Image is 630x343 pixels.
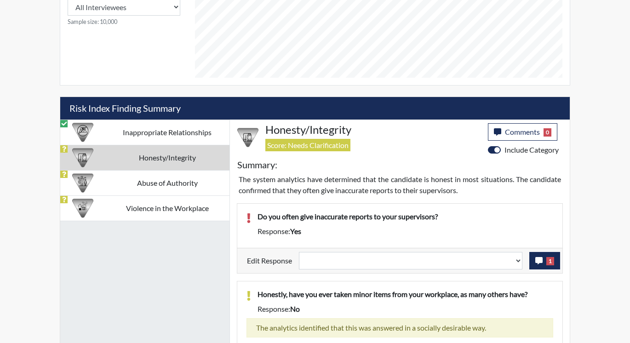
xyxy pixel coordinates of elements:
p: The system analytics have determined that the candidate is honest in most situations. The candida... [239,174,561,196]
td: Inappropriate Relationships [105,120,229,145]
img: CATEGORY%20ICON-01.94e51fac.png [72,172,93,194]
img: CATEGORY%20ICON-14.139f8ef7.png [72,122,93,143]
span: Score: Needs Clarification [265,139,350,151]
span: 0 [544,128,551,137]
label: Edit Response [247,252,292,269]
span: yes [290,227,301,235]
button: Comments0 [488,123,557,141]
span: no [290,304,300,313]
p: Do you often give inaccurate reports to your supervisors? [258,211,553,222]
h5: Summary: [237,159,277,170]
img: CATEGORY%20ICON-11.a5f294f4.png [72,147,93,168]
div: The analytics identified that this was answered in a socially desirable way. [246,318,553,337]
td: Abuse of Authority [105,170,229,195]
td: Violence in the Workplace [105,195,229,221]
p: Honestly, have you ever taken minor items from your workplace, as many others have? [258,289,553,300]
small: Sample size: 10,000 [68,17,180,26]
div: Update the test taker's response, the change might impact the score [292,252,529,269]
span: Comments [505,127,540,136]
label: Include Category [504,144,559,155]
h5: Risk Index Finding Summary [60,97,570,120]
img: CATEGORY%20ICON-26.eccbb84f.png [72,198,93,219]
h4: Honesty/Integrity [265,123,481,137]
button: 1 [529,252,560,269]
div: Response: [251,226,560,237]
img: CATEGORY%20ICON-11.a5f294f4.png [237,127,258,148]
span: 1 [546,257,554,265]
td: Honesty/Integrity [105,145,229,170]
div: Response: [251,303,560,314]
